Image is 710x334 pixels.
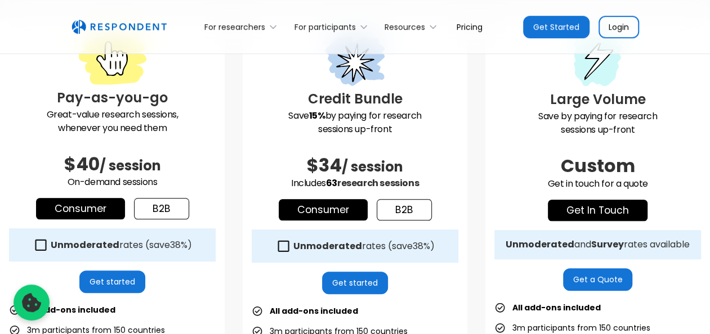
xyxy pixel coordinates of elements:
[198,13,288,40] div: For researchers
[72,20,167,34] a: home
[494,89,701,110] h3: Large Volume
[385,21,425,33] div: Resources
[170,238,187,251] span: 38%
[506,238,574,251] strong: Unmoderated
[64,151,100,177] span: $40
[563,268,633,291] a: Get a Quote
[204,21,265,33] div: For researchers
[293,241,435,252] div: rates (save )
[51,240,192,251] div: rates (save )
[599,16,639,38] a: Login
[307,152,342,178] span: $34
[294,21,356,33] div: For participants
[270,305,358,317] strong: All add-ons included
[342,157,403,176] span: / session
[591,238,624,251] strong: Survey
[252,109,458,136] p: Save by paying for research sessions up-front
[9,88,216,108] h3: Pay-as-you-go
[506,239,690,250] div: and rates available
[279,199,368,220] a: Consumer
[561,153,635,178] span: Custom
[494,110,701,137] p: Save by paying for research sessions up-front
[9,175,216,189] p: On-demand sessions
[309,109,325,122] strong: 15%
[378,13,448,40] div: Resources
[326,177,337,189] span: 63
[288,13,378,40] div: For participants
[512,302,601,313] strong: All add-ons included
[134,198,189,219] a: b2b
[36,198,125,219] a: Consumer
[413,240,430,252] span: 38%
[79,270,145,293] a: Get started
[293,240,362,252] strong: Unmoderated
[252,177,458,190] p: Includes
[322,272,388,294] a: Get started
[494,177,701,191] p: Get in touch for a quote
[548,200,648,221] a: get in touch
[337,177,419,189] span: research sessions
[377,199,432,220] a: b2b
[523,16,590,38] a: Get Started
[72,20,167,34] img: Untitled UI logotext
[9,108,216,135] p: Great-value research sessions, whenever you need them
[27,304,115,315] strong: All add-ons included
[51,238,119,251] strong: Unmoderated
[448,13,492,40] a: Pricing
[100,156,161,175] span: / session
[252,89,458,109] h3: Credit Bundle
